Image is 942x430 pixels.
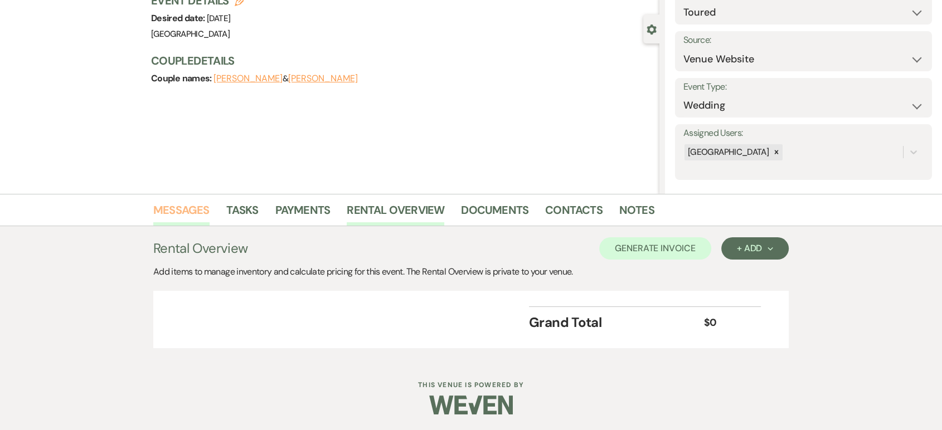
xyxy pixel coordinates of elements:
[288,74,357,83] button: [PERSON_NAME]
[213,74,283,83] button: [PERSON_NAME]
[721,237,789,260] button: + Add
[429,385,513,424] img: Weven Logo
[545,201,603,226] a: Contacts
[683,79,924,95] label: Event Type:
[153,201,210,226] a: Messages
[683,32,924,48] label: Source:
[153,238,247,258] h3: Rental Overview
[153,265,789,278] div: Add items to manage inventory and calculate pricing for this event. The Rental Overview is privat...
[599,237,711,260] button: Generate Invoice
[207,13,230,24] span: [DATE]
[647,23,657,34] button: Close lead details
[151,72,213,84] span: Couple names:
[461,201,528,226] a: Documents
[151,53,648,69] h3: Couple Details
[275,201,331,226] a: Payments
[347,201,444,226] a: Rental Overview
[213,73,357,84] span: &
[151,12,207,24] span: Desired date:
[226,201,259,226] a: Tasks
[737,244,773,253] div: + Add
[684,144,770,160] div: [GEOGRAPHIC_DATA]
[683,125,924,141] label: Assigned Users:
[619,201,654,226] a: Notes
[704,315,747,330] div: $0
[151,28,230,40] span: [GEOGRAPHIC_DATA]
[529,312,704,333] div: Grand Total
